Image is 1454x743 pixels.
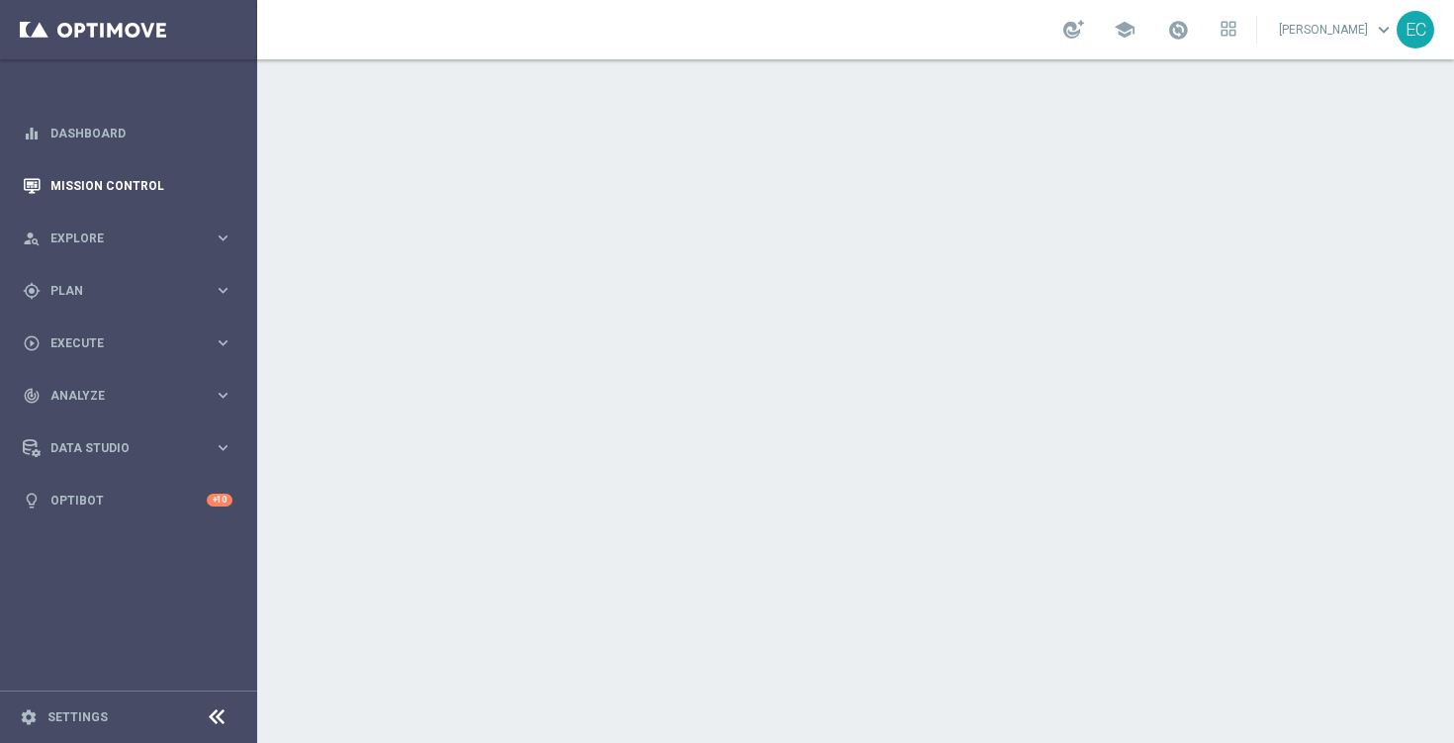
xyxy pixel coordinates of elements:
[50,232,214,244] span: Explore
[22,440,233,456] button: Data Studio keyboard_arrow_right
[50,285,214,297] span: Plan
[22,231,233,246] button: person_search Explore keyboard_arrow_right
[22,178,233,194] button: Mission Control
[23,492,41,510] i: lightbulb
[50,442,214,454] span: Data Studio
[20,708,38,726] i: settings
[50,337,214,349] span: Execute
[23,387,214,405] div: Analyze
[23,230,214,247] div: Explore
[207,494,232,507] div: +10
[214,438,232,457] i: keyboard_arrow_right
[23,334,41,352] i: play_circle_outline
[23,282,214,300] div: Plan
[214,386,232,405] i: keyboard_arrow_right
[23,474,232,526] div: Optibot
[214,333,232,352] i: keyboard_arrow_right
[23,439,214,457] div: Data Studio
[214,281,232,300] i: keyboard_arrow_right
[22,283,233,299] button: gps_fixed Plan keyboard_arrow_right
[1373,19,1395,41] span: keyboard_arrow_down
[23,387,41,405] i: track_changes
[50,390,214,402] span: Analyze
[23,230,41,247] i: person_search
[47,711,108,723] a: Settings
[23,334,214,352] div: Execute
[50,474,207,526] a: Optibot
[1397,11,1434,48] div: EC
[23,107,232,159] div: Dashboard
[22,335,233,351] button: play_circle_outline Execute keyboard_arrow_right
[23,159,232,212] div: Mission Control
[214,229,232,247] i: keyboard_arrow_right
[23,125,41,142] i: equalizer
[50,107,232,159] a: Dashboard
[23,282,41,300] i: gps_fixed
[22,493,233,509] button: lightbulb Optibot +10
[1114,19,1136,41] span: school
[22,126,233,141] button: equalizer Dashboard
[22,388,233,404] button: track_changes Analyze keyboard_arrow_right
[1277,15,1397,45] a: [PERSON_NAME]keyboard_arrow_down
[50,159,232,212] a: Mission Control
